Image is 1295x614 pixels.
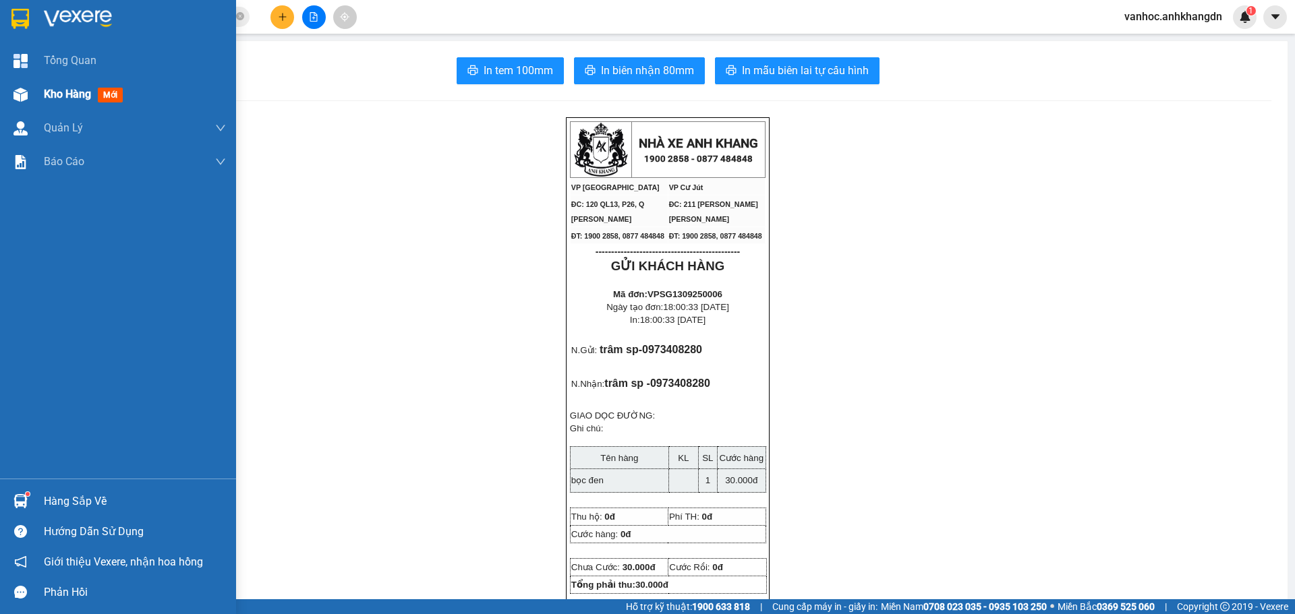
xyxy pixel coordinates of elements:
[570,423,604,433] span: Ghi chú:
[1050,604,1054,609] span: ⚪️
[881,599,1047,614] span: Miền Nam
[606,302,729,312] span: Ngày tạo đơn:
[13,88,28,102] img: warehouse-icon
[923,601,1047,612] strong: 0708 023 035 - 0935 103 250
[44,52,96,69] span: Tổng Quan
[571,183,660,191] span: VP [GEOGRAPHIC_DATA]
[11,60,148,79] div: 0973408280
[13,155,28,169] img: solution-icon
[1269,11,1282,23] span: caret-down
[98,88,123,102] span: mới
[640,315,706,325] span: 18:00:33 [DATE]
[692,601,750,612] strong: 1900 633 818
[715,57,880,84] button: printerIn mẫu biên lai tự cấu hình
[14,525,27,538] span: question-circle
[772,599,877,614] span: Cung cấp máy in - giấy in:
[44,119,83,136] span: Quản Lý
[1263,5,1287,29] button: caret-down
[571,512,602,522] span: Thu hộ:
[44,582,226,603] div: Phản hồi
[571,562,656,572] span: Chưa Cước:
[44,553,203,570] span: Giới thiệu Vexere, nhận hoa hồng
[457,57,564,84] button: printerIn tem 100mm
[635,580,668,590] span: 30.000đ
[1220,602,1230,611] span: copyright
[14,555,27,568] span: notification
[630,315,706,325] span: In:
[611,259,724,273] strong: GỬI KHÁCH HÀNG
[1246,6,1256,16] sup: 1
[571,475,604,485] span: bọc đen
[678,453,689,463] span: KL
[44,522,226,542] div: Hướng dẫn sử dụng
[11,9,29,29] img: logo-vxr
[712,562,723,572] span: 0đ
[574,57,705,84] button: printerIn biên nhận 80mm
[1165,599,1167,614] span: |
[158,11,252,44] div: VP Cư Jút
[719,453,764,463] span: Cước hàng
[598,599,648,607] span: Người gửi hàng
[236,11,244,24] span: close-circle
[467,65,478,78] span: printer
[1239,11,1251,23] img: icon-new-feature
[270,5,294,29] button: plus
[663,302,729,312] span: 18:00:33 [DATE]
[13,121,28,135] img: warehouse-icon
[13,494,28,508] img: warehouse-icon
[333,5,357,29] button: aim
[669,512,699,522] span: Phí TH:
[158,44,252,60] div: trâm sp
[600,344,639,355] span: trâm sp
[571,379,604,389] span: N.Nhận:
[44,153,84,170] span: Báo cáo
[604,377,710,389] span: trâm sp -
[702,453,713,463] span: SL
[642,344,702,355] span: 0973408280
[11,11,148,44] div: VP [GEOGRAPHIC_DATA]
[623,562,656,572] span: 30.000đ
[669,183,703,191] span: VP Cư Jút
[484,62,553,79] span: In tem 100mm
[706,475,710,485] span: 1
[158,60,252,79] div: 0973408280
[725,475,757,485] span: 30.000đ
[601,62,694,79] span: In biên nhận 80mm
[574,123,628,177] img: logo
[1097,601,1155,612] strong: 0369 525 060
[44,491,226,512] div: Hàng sắp về
[236,12,244,20] span: close-circle
[570,410,655,421] span: GIAO DỌC ĐƯỜNG:
[639,344,702,355] span: -
[156,87,254,120] div: 30.000
[309,12,318,22] span: file-add
[156,87,185,119] span: Chưa cước :
[669,200,758,223] span: ĐC: 211 [PERSON_NAME] [PERSON_NAME]
[11,44,148,60] div: trâm sp
[695,599,745,607] span: NV tạo đơn
[585,65,596,78] span: printer
[215,123,226,133] span: down
[278,12,287,22] span: plus
[647,289,722,299] span: VPSG1309250006
[650,377,710,389] span: 0973408280
[726,65,737,78] span: printer
[571,200,644,223] span: ĐC: 120 QL13, P26, Q [PERSON_NAME]
[571,529,618,539] span: Cước hàng:
[1058,599,1155,614] span: Miền Bắc
[26,492,30,496] sup: 1
[571,580,668,590] strong: Tổng phải thu:
[596,246,740,257] span: ----------------------------------------------
[644,154,753,164] strong: 1900 2858 - 0877 484848
[600,453,638,463] span: Tên hàng
[621,529,631,539] span: 0đ
[571,345,597,355] span: N.Gửi:
[215,156,226,167] span: down
[604,512,615,522] span: 0đ
[760,599,762,614] span: |
[571,232,664,240] span: ĐT: 1900 2858, 0877 484848
[669,562,723,572] span: Cước Rồi:
[340,12,349,22] span: aim
[669,232,762,240] span: ĐT: 1900 2858, 0877 484848
[1114,8,1233,25] span: vanhoc.anhkhangdn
